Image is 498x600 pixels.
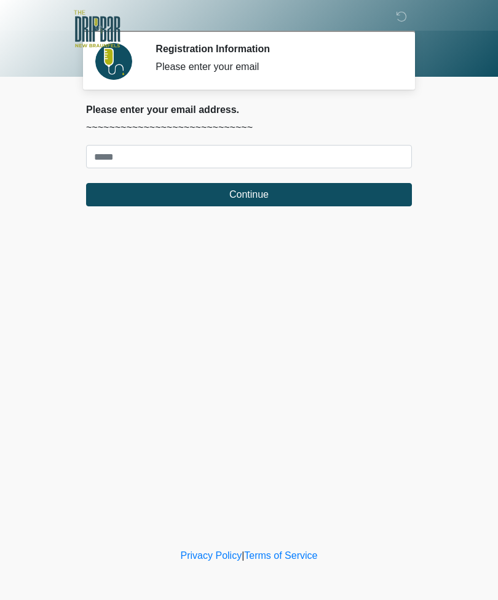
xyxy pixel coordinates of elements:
button: Continue [86,183,412,206]
p: ~~~~~~~~~~~~~~~~~~~~~~~~~~~~~ [86,120,412,135]
img: Agent Avatar [95,43,132,80]
img: The DRIPBaR - New Braunfels Logo [74,9,121,49]
a: | [242,550,244,561]
a: Terms of Service [244,550,317,561]
h2: Please enter your email address. [86,104,412,115]
div: Please enter your email [156,60,393,74]
a: Privacy Policy [181,550,242,561]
